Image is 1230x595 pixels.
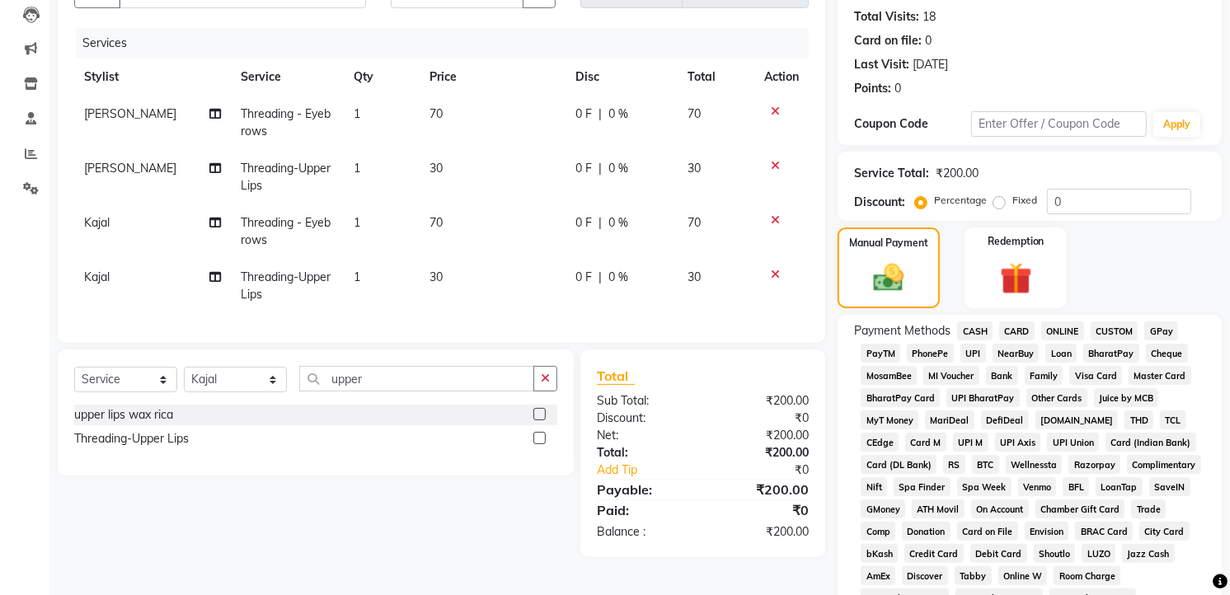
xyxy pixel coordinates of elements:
[972,455,999,474] span: BTC
[1006,455,1063,474] span: Wellnessta
[584,480,703,499] div: Payable:
[861,544,898,563] span: bKash
[74,430,189,447] div: Threading-Upper Lips
[1034,544,1076,563] span: Shoutlo
[902,522,951,541] span: Donation
[953,433,988,452] span: UPI M
[241,215,331,247] span: Threading - Eyebrows
[936,165,979,182] div: ₹200.00
[1063,477,1089,496] span: BFL
[986,366,1018,385] span: Bank
[608,269,628,286] span: 0 %
[957,477,1012,496] span: Spa Week
[1144,321,1178,340] span: GPay
[688,106,701,121] span: 70
[584,500,703,520] div: Paid:
[943,455,965,474] span: RS
[894,477,951,496] span: Spa Finder
[861,410,918,429] span: MyT Money
[74,59,231,96] th: Stylist
[599,214,602,232] span: |
[420,59,566,96] th: Price
[688,161,701,176] span: 30
[999,321,1035,340] span: CARD
[1075,522,1133,541] span: BRAC Card
[1091,321,1138,340] span: CUSTOM
[1082,544,1115,563] span: LUZO
[584,444,703,461] div: Total:
[584,461,723,479] a: Add Tip
[861,455,937,474] span: Card (DL Bank)
[299,366,534,391] input: Search or Scan
[894,80,901,97] div: 0
[854,165,929,182] div: Service Total:
[955,566,992,585] span: Tabby
[995,433,1041,452] span: UPI Axis
[703,500,822,520] div: ₹0
[854,56,909,73] div: Last Visit:
[1012,193,1037,208] label: Fixed
[904,544,964,563] span: Credit Card
[913,56,948,73] div: [DATE]
[988,234,1045,249] label: Redemption
[1068,455,1120,474] span: Razorpay
[84,106,176,121] span: [PERSON_NAME]
[74,406,173,424] div: upper lips wax rica
[430,106,443,121] span: 70
[905,433,946,452] span: Card M
[1025,366,1063,385] span: Family
[849,236,928,251] label: Manual Payment
[925,32,932,49] div: 0
[864,260,913,295] img: _cash.svg
[354,215,360,230] span: 1
[854,32,922,49] div: Card on file:
[854,80,891,97] div: Points:
[584,410,703,427] div: Discount:
[861,388,940,407] span: BharatPay Card
[688,215,701,230] span: 70
[1146,344,1188,363] span: Cheque
[430,215,443,230] span: 70
[1129,366,1191,385] span: Master Card
[1025,522,1069,541] span: Envision
[599,269,602,286] span: |
[344,59,420,96] th: Qty
[957,321,993,340] span: CASH
[430,161,443,176] span: 30
[1160,410,1186,429] span: TCL
[854,322,951,340] span: Payment Methods
[597,368,635,385] span: Total
[902,566,948,585] span: Discover
[861,344,900,363] span: PayTM
[993,344,1040,363] span: NearBuy
[84,215,110,230] span: Kajal
[241,269,331,302] span: Threading-Upper Lips
[84,161,176,176] span: [PERSON_NAME]
[608,160,628,177] span: 0 %
[1035,410,1119,429] span: [DOMAIN_NAME]
[998,566,1048,585] span: Online W
[861,477,887,496] span: Nift
[1106,433,1196,452] span: Card (Indian Bank)
[1127,455,1201,474] span: Complimentary
[1122,544,1175,563] span: Jazz Cash
[1018,477,1057,496] span: Venmo
[854,194,905,211] div: Discount:
[678,59,754,96] th: Total
[703,480,822,499] div: ₹200.00
[703,410,822,427] div: ₹0
[1041,321,1084,340] span: ONLINE
[575,269,592,286] span: 0 F
[575,160,592,177] span: 0 F
[575,214,592,232] span: 0 F
[861,433,899,452] span: CEdge
[584,523,703,541] div: Balance :
[907,344,954,363] span: PhonePe
[1096,477,1143,496] span: LoanTap
[1026,388,1087,407] span: Other Cards
[990,259,1042,298] img: _gift.svg
[599,105,602,123] span: |
[1149,477,1190,496] span: SaveIN
[703,444,822,461] div: ₹200.00
[84,269,110,284] span: Kajal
